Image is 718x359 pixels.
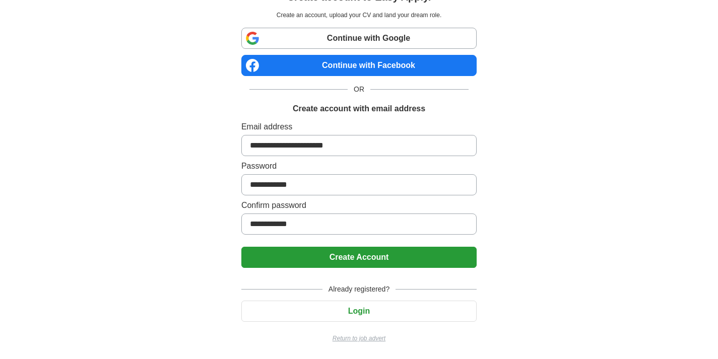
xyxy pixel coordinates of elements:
span: OR [348,84,370,95]
label: Email address [241,121,477,133]
a: Return to job advert [241,334,477,343]
a: Continue with Google [241,28,477,49]
a: Continue with Facebook [241,55,477,76]
label: Confirm password [241,199,477,211]
button: Login [241,301,477,322]
button: Create Account [241,247,477,268]
a: Login [241,307,477,315]
p: Create an account, upload your CV and land your dream role. [243,11,475,20]
span: Already registered? [322,284,396,295]
h1: Create account with email address [293,103,425,115]
label: Password [241,160,477,172]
